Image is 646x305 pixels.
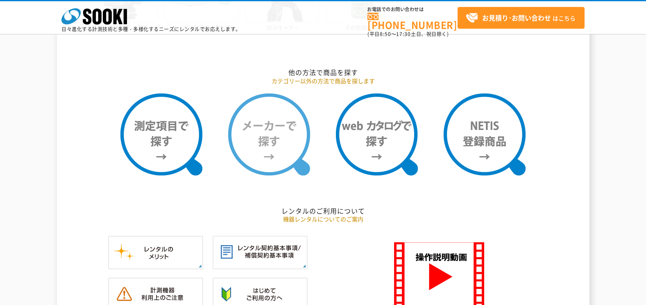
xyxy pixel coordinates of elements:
[228,93,310,175] img: メーカーで探す
[336,93,418,175] img: webカタログで探す
[61,27,241,32] p: 日々進化する計測技術と多種・多様化するニーズにレンタルでお応えします。
[84,68,563,77] h2: 他の方法で商品を探す
[458,7,585,29] a: お見積り･お問い合わせはこちら
[84,215,563,223] p: 機器レンタルについてのご案内
[396,30,411,38] span: 17:30
[84,77,563,85] p: カテゴリー以外の方法で商品を探します
[213,261,308,269] a: レンタル契約基本事項／補償契約基本事項
[367,13,458,30] a: [PHONE_NUMBER]
[213,236,308,269] img: レンタル契約基本事項／補償契約基本事項
[482,13,551,23] strong: お見積り･お問い合わせ
[380,30,391,38] span: 8:50
[367,7,458,12] span: お電話でのお問い合わせは
[120,93,202,175] img: 測定項目で探す
[84,207,563,215] h2: レンタルのご利用について
[108,236,203,269] img: レンタルのメリット
[444,93,526,175] img: NETIS登録商品
[367,30,449,38] span: (平日 ～ 土日、祝日除く)
[108,261,203,269] a: レンタルのメリット
[466,12,576,24] span: はこちら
